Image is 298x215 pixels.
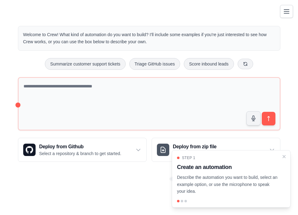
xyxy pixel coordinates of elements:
[129,58,180,70] button: Triage GitHub issues
[177,163,278,171] h3: Create an automation
[45,58,125,70] button: Summarize customer support tickets
[173,143,225,150] h3: Deploy from zip file
[280,5,293,18] button: Toggle navigation
[282,154,287,159] button: Close walkthrough
[39,143,121,150] h3: Deploy from Github
[184,58,234,70] button: Score inbound leads
[182,155,195,160] span: Step 1
[39,150,121,157] p: Select a repository & branch to get started.
[177,174,278,195] p: Describe the automation you want to build, select an example option, or use the microphone to spe...
[23,31,275,45] p: Welcome to Crew! What kind of automation do you want to build? I'll include some examples if you'...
